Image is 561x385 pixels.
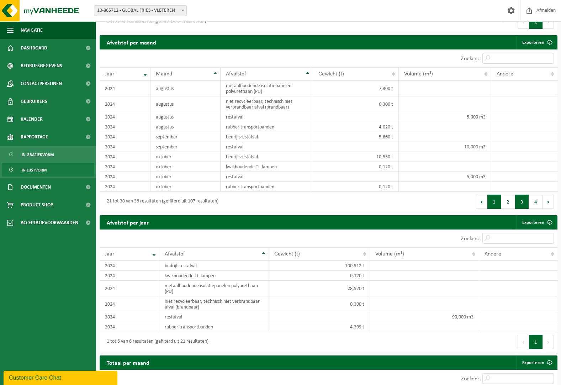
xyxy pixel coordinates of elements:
[100,312,159,322] td: 2024
[313,122,399,132] td: 4,020 t
[150,96,221,112] td: augustus
[22,148,54,162] span: In grafiekvorm
[221,81,313,96] td: metaalhoudende isolatiepanelen polyurethaan (PU)
[100,162,150,172] td: 2024
[150,142,221,152] td: september
[150,162,221,172] td: oktober
[21,57,62,75] span: Bedrijfsgegevens
[100,152,150,162] td: 2024
[269,296,370,312] td: 0,300 t
[159,312,269,322] td: restafval
[94,6,186,16] span: 10-865712 - GLOBAL FRIES - VLETEREN
[100,81,150,96] td: 2024
[150,112,221,122] td: augustus
[517,355,557,370] a: Exporteren
[150,132,221,142] td: september
[103,15,206,28] div: 1 tot 3 van 3 resultaten (gefilterd uit 4 resultaten)
[269,322,370,332] td: 4,399 t
[461,236,479,242] label: Zoeken:
[94,5,187,16] span: 10-865712 - GLOBAL FRIES - VLETEREN
[543,15,554,29] button: Next
[313,96,399,112] td: 0,300 t
[375,251,404,257] span: Volume (m³)
[518,15,529,29] button: Previous
[529,195,543,209] button: 4
[150,182,221,192] td: oktober
[399,142,491,152] td: 10,000 m3
[501,195,515,209] button: 2
[221,162,313,172] td: kwikhoudende TL-lampen
[2,148,94,161] a: In grafiekvorm
[100,281,159,296] td: 2024
[165,251,185,257] span: Afvalstof
[221,172,313,182] td: restafval
[150,172,221,182] td: oktober
[221,152,313,162] td: bedrijfsrestafval
[150,81,221,96] td: augustus
[150,152,221,162] td: oktober
[159,281,269,296] td: metaalhoudende isolatiepanelen polyurethaan (PU)
[313,182,399,192] td: 0,120 t
[100,96,150,112] td: 2024
[100,182,150,192] td: 2024
[518,335,529,349] button: Previous
[100,271,159,281] td: 2024
[21,214,78,232] span: Acceptatievoorwaarden
[485,251,501,257] span: Andere
[21,39,47,57] span: Dashboard
[21,93,47,110] span: Gebruikers
[221,96,313,112] td: niet recycleerbaar, technisch niet verbrandbaar afval (brandbaar)
[21,196,53,214] span: Product Shop
[100,322,159,332] td: 2024
[461,56,479,62] label: Zoeken:
[100,112,150,122] td: 2024
[221,132,313,142] td: bedrijfsrestafval
[100,132,150,142] td: 2024
[150,122,221,132] td: augustus
[159,261,269,271] td: bedrijfsrestafval
[517,215,557,230] a: Exporteren
[497,71,513,77] span: Andere
[269,271,370,281] td: 0,120 t
[159,322,269,332] td: rubber transportbanden
[103,195,218,208] div: 21 tot 30 van 36 resultaten (gefilterd uit 107 resultaten)
[487,195,501,209] button: 1
[269,281,370,296] td: 28,920 t
[21,110,43,128] span: Kalender
[22,163,47,177] span: In lijstvorm
[515,195,529,209] button: 3
[21,128,48,146] span: Rapportage
[221,122,313,132] td: rubber transportbanden
[404,71,433,77] span: Volume (m³)
[313,162,399,172] td: 0,120 t
[476,195,487,209] button: Previous
[103,336,208,348] div: 1 tot 6 van 6 resultaten (gefilterd uit 21 resultaten)
[313,152,399,162] td: 10,550 t
[100,122,150,132] td: 2024
[100,172,150,182] td: 2024
[313,132,399,142] td: 5,860 t
[2,163,94,176] a: In lijstvorm
[274,251,300,257] span: Gewicht (t)
[318,71,344,77] span: Gewicht (t)
[100,142,150,152] td: 2024
[399,112,491,122] td: 5,000 m3
[21,178,51,196] span: Documenten
[21,75,62,93] span: Contactpersonen
[461,376,479,382] label: Zoeken:
[543,195,554,209] button: Next
[529,15,543,29] button: 1
[370,312,479,322] td: 90,000 m3
[100,215,156,229] h2: Afvalstof per jaar
[100,261,159,271] td: 2024
[156,71,172,77] span: Maand
[517,35,557,49] a: Exporteren
[100,296,159,312] td: 2024
[543,335,554,349] button: Next
[313,81,399,96] td: 7,300 t
[226,71,246,77] span: Afvalstof
[269,261,370,271] td: 100,912 t
[100,35,163,49] h2: Afvalstof per maand
[105,71,115,77] span: Jaar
